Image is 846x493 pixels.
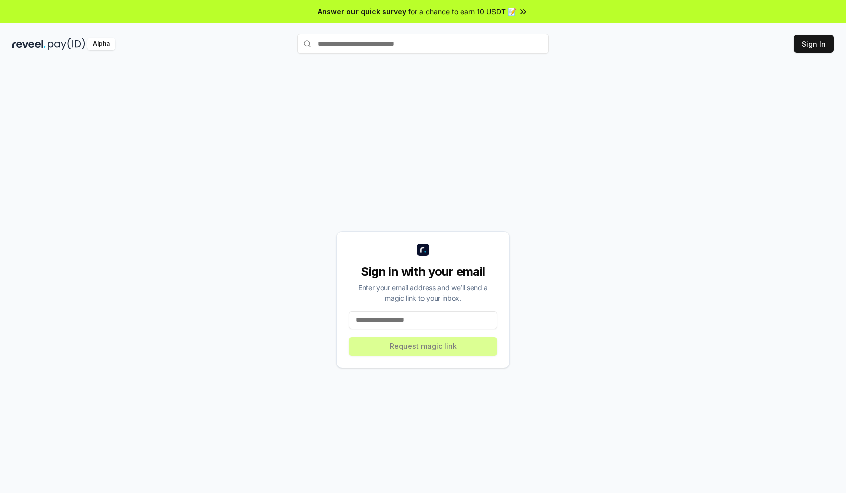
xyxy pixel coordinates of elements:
[794,35,834,53] button: Sign In
[87,38,115,50] div: Alpha
[408,6,516,17] span: for a chance to earn 10 USDT 📝
[48,38,85,50] img: pay_id
[349,282,497,303] div: Enter your email address and we’ll send a magic link to your inbox.
[349,264,497,280] div: Sign in with your email
[318,6,406,17] span: Answer our quick survey
[12,38,46,50] img: reveel_dark
[417,244,429,256] img: logo_small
